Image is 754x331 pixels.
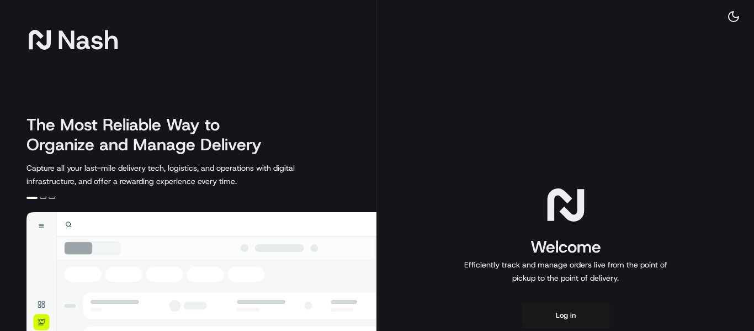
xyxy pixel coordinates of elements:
[522,302,610,329] button: Log in
[26,115,274,155] h2: The Most Reliable Way to Organize and Manage Delivery
[460,236,672,258] h1: Welcome
[57,29,119,51] span: Nash
[26,161,344,188] p: Capture all your last-mile delivery tech, logistics, and operations with digital infrastructure, ...
[460,258,672,285] p: Efficiently track and manage orders live from the point of pickup to the point of delivery.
